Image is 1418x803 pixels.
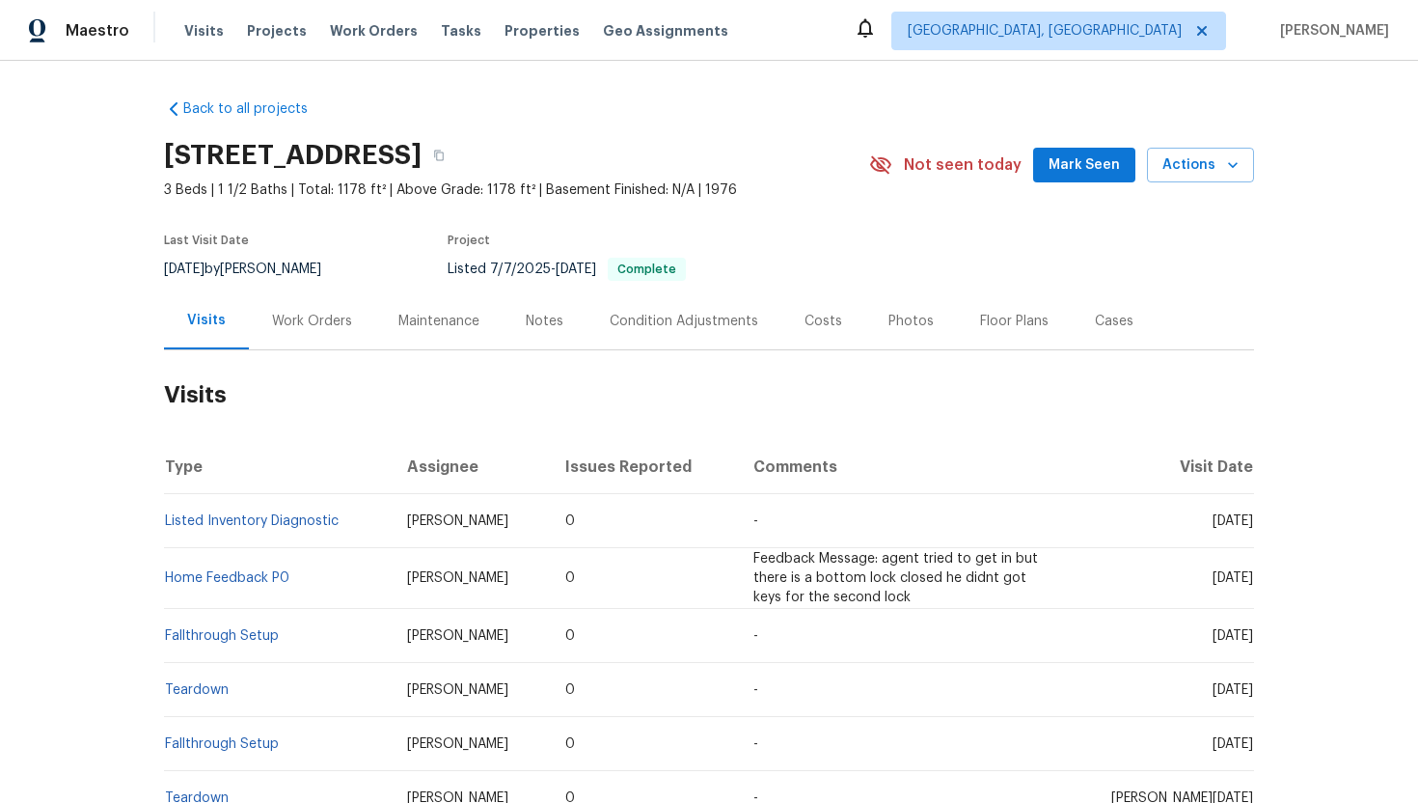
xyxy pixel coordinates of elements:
[66,21,129,41] span: Maestro
[550,440,738,494] th: Issues Reported
[392,440,550,494] th: Assignee
[753,552,1038,604] span: Feedback Message: agent tried to get in but there is a bottom lock closed he didnt got keys for t...
[187,311,226,330] div: Visits
[398,312,479,331] div: Maintenance
[1213,737,1253,751] span: [DATE]
[165,683,229,697] a: Teardown
[165,514,339,528] a: Listed Inventory Diagnostic
[407,514,508,528] span: [PERSON_NAME]
[1213,571,1253,585] span: [DATE]
[1095,312,1133,331] div: Cases
[526,312,563,331] div: Notes
[164,350,1254,440] h2: Visits
[753,683,758,697] span: -
[407,629,508,643] span: [PERSON_NAME]
[603,21,728,41] span: Geo Assignments
[165,571,289,585] a: Home Feedback P0
[1272,21,1389,41] span: [PERSON_NAME]
[1049,153,1120,178] span: Mark Seen
[804,312,842,331] div: Costs
[164,146,422,165] h2: [STREET_ADDRESS]
[164,99,349,119] a: Back to all projects
[1033,148,1135,183] button: Mark Seen
[441,24,481,38] span: Tasks
[1065,440,1254,494] th: Visit Date
[504,21,580,41] span: Properties
[164,440,392,494] th: Type
[1147,148,1254,183] button: Actions
[272,312,352,331] div: Work Orders
[888,312,934,331] div: Photos
[490,263,551,276] span: 7/7/2025
[165,629,279,643] a: Fallthrough Setup
[565,629,575,643] span: 0
[556,263,596,276] span: [DATE]
[422,138,456,173] button: Copy Address
[565,737,575,751] span: 0
[448,263,686,276] span: Listed
[1213,629,1253,643] span: [DATE]
[448,235,490,246] span: Project
[908,21,1182,41] span: [GEOGRAPHIC_DATA], [GEOGRAPHIC_DATA]
[164,235,249,246] span: Last Visit Date
[330,21,418,41] span: Work Orders
[1213,683,1253,697] span: [DATE]
[164,258,344,281] div: by [PERSON_NAME]
[565,571,575,585] span: 0
[1213,514,1253,528] span: [DATE]
[753,629,758,643] span: -
[164,263,205,276] span: [DATE]
[610,263,684,275] span: Complete
[904,155,1022,175] span: Not seen today
[610,312,758,331] div: Condition Adjustments
[565,683,575,697] span: 0
[753,737,758,751] span: -
[753,514,758,528] span: -
[407,737,508,751] span: [PERSON_NAME]
[490,263,596,276] span: -
[165,737,279,751] a: Fallthrough Setup
[1162,153,1239,178] span: Actions
[980,312,1049,331] div: Floor Plans
[738,440,1065,494] th: Comments
[164,180,869,200] span: 3 Beds | 1 1/2 Baths | Total: 1178 ft² | Above Grade: 1178 ft² | Basement Finished: N/A | 1976
[184,21,224,41] span: Visits
[407,683,508,697] span: [PERSON_NAME]
[565,514,575,528] span: 0
[247,21,307,41] span: Projects
[407,571,508,585] span: [PERSON_NAME]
